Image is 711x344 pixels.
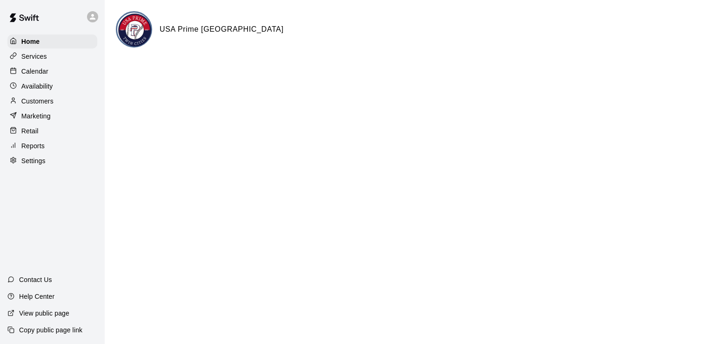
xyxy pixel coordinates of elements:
p: Services [21,52,47,61]
a: Marketing [7,109,97,123]
a: Customers [7,94,97,108]
a: Home [7,34,97,48]
a: Availability [7,79,97,93]
p: Settings [21,156,46,165]
p: Contact Us [19,275,52,284]
p: View public page [19,309,69,318]
p: Help Center [19,292,54,301]
a: Services [7,49,97,63]
p: Customers [21,96,54,106]
p: Marketing [21,111,51,121]
p: Calendar [21,67,48,76]
a: Settings [7,154,97,168]
p: Availability [21,82,53,91]
p: Copy public page link [19,325,82,335]
p: Reports [21,141,45,151]
p: Home [21,37,40,46]
a: Calendar [7,64,97,78]
a: Retail [7,124,97,138]
a: Reports [7,139,97,153]
img: USA Prime Twin Cities logo [117,13,152,48]
p: Retail [21,126,39,136]
h6: USA Prime [GEOGRAPHIC_DATA] [160,23,284,35]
